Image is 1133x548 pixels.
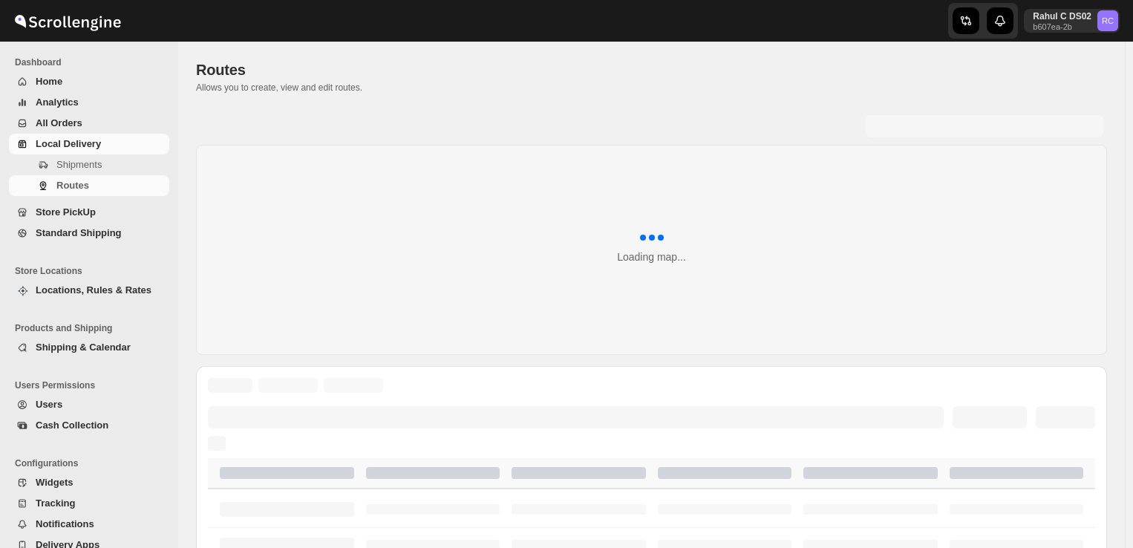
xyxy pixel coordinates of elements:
[36,227,122,238] span: Standard Shipping
[12,2,123,39] img: ScrollEngine
[9,92,169,113] button: Analytics
[36,420,108,431] span: Cash Collection
[1097,10,1118,31] span: Rahul C DS02
[15,322,171,334] span: Products and Shipping
[9,71,169,92] button: Home
[9,154,169,175] button: Shipments
[56,159,102,170] span: Shipments
[15,265,171,277] span: Store Locations
[36,284,151,296] span: Locations, Rules & Rates
[36,117,82,128] span: All Orders
[617,249,686,264] div: Loading map...
[9,280,169,301] button: Locations, Rules & Rates
[36,342,131,353] span: Shipping & Calendar
[9,514,169,535] button: Notifications
[36,477,73,488] span: Widgets
[36,399,62,410] span: Users
[9,493,169,514] button: Tracking
[15,457,171,469] span: Configurations
[1033,22,1091,31] p: b607ea-2b
[9,175,169,196] button: Routes
[15,379,171,391] span: Users Permissions
[196,82,1107,94] p: Allows you to create, view and edit routes.
[9,415,169,436] button: Cash Collection
[36,206,96,218] span: Store PickUp
[9,337,169,358] button: Shipping & Calendar
[36,498,75,509] span: Tracking
[15,56,171,68] span: Dashboard
[9,394,169,415] button: Users
[196,62,246,78] span: Routes
[36,97,79,108] span: Analytics
[56,180,89,191] span: Routes
[36,138,101,149] span: Local Delivery
[1102,16,1114,25] text: RC
[1024,9,1120,33] button: User menu
[1033,10,1091,22] p: Rahul C DS02
[36,518,94,529] span: Notifications
[36,76,62,87] span: Home
[9,113,169,134] button: All Orders
[9,472,169,493] button: Widgets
